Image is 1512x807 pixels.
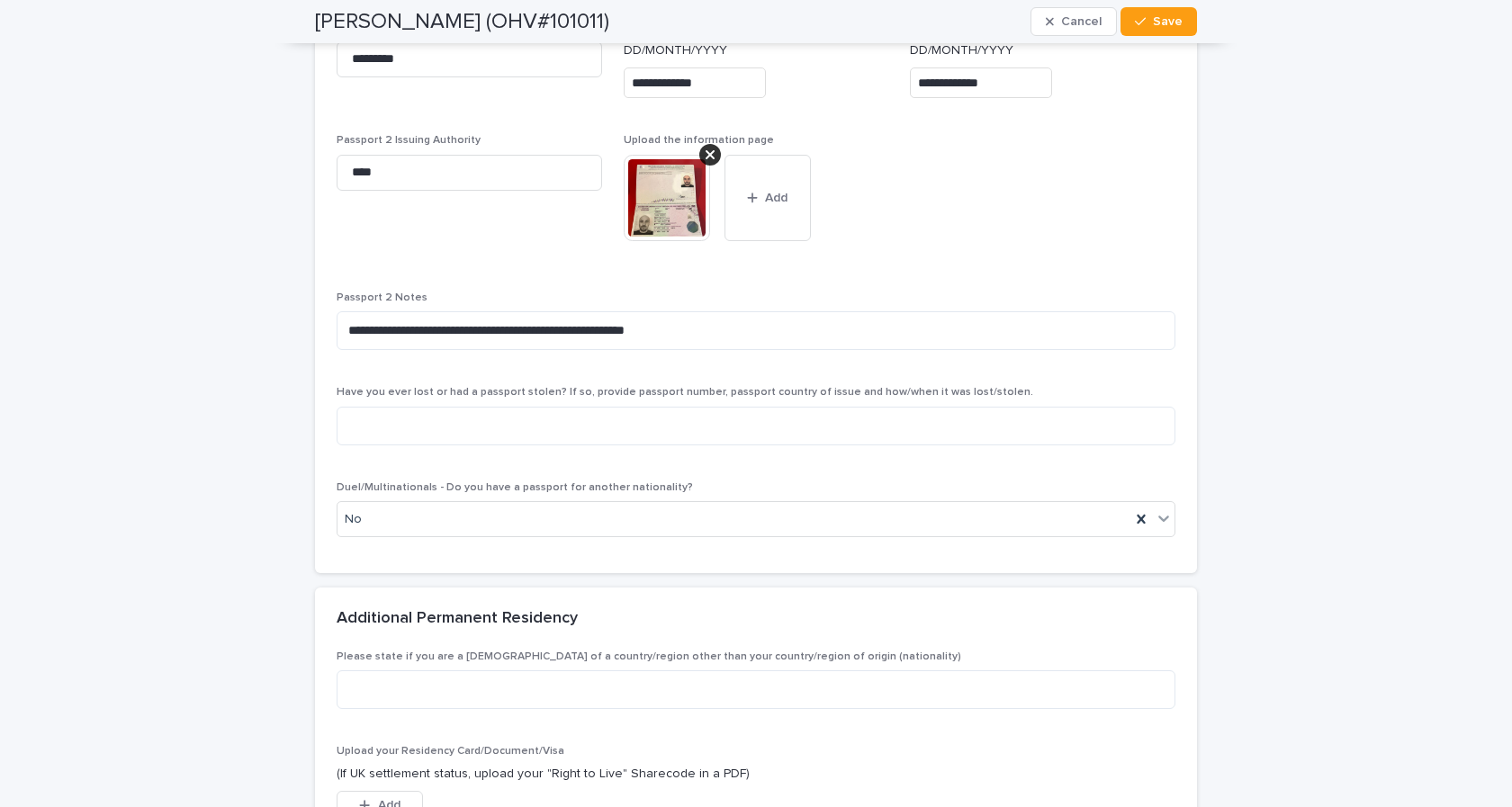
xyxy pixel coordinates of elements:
[345,510,362,529] span: No
[337,609,578,629] h2: Additional Permanent Residency
[337,292,427,303] span: Passport 2 Notes
[910,41,1175,60] p: DD/MONTH/YYYY
[337,651,961,662] span: Please state if you are a [DEMOGRAPHIC_DATA] of a country/region other than your country/region o...
[624,135,774,146] span: Upload the information page
[337,746,564,757] span: Upload your Residency Card/Document/Visa
[765,192,787,204] span: Add
[1153,15,1183,28] span: Save
[624,41,889,60] p: DD/MONTH/YYYY
[337,482,693,493] span: Duel/Multinationals - Do you have a passport for another nationality?
[337,135,481,146] span: Passport 2 Issuing Authority
[337,387,1033,398] span: Have you ever lost or had a passport stolen? If so, provide passport number, passport country of ...
[315,9,609,35] h2: [PERSON_NAME] (OHV#101011)
[1061,15,1102,28] span: Cancel
[724,155,811,241] button: Add
[1120,7,1197,36] button: Save
[337,765,1175,784] p: (If UK settlement status, upload your "Right to Live" Sharecode in a PDF)
[1030,7,1117,36] button: Cancel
